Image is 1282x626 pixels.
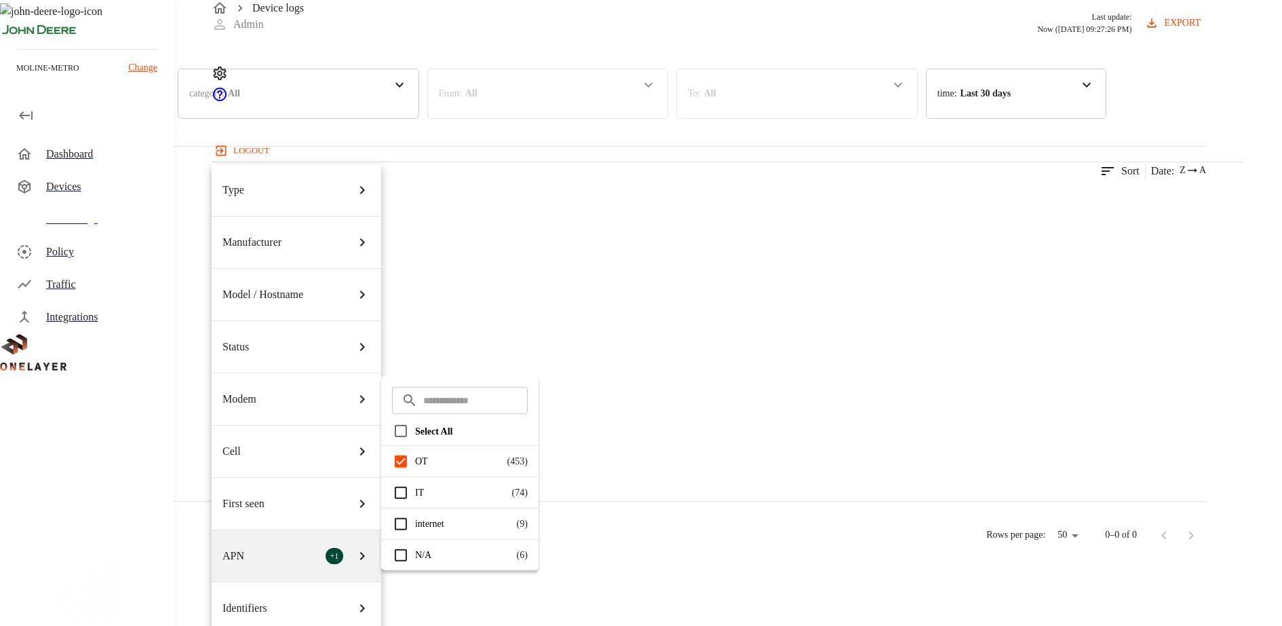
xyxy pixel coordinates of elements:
p: Manufacturer [222,234,281,251]
p: Status [222,339,249,355]
p: APN [222,548,244,564]
p: Select All [415,424,528,438]
p: OT [415,454,501,468]
p: ( 9 ) [517,517,528,531]
p: Modem [222,391,256,407]
p: ( 74 ) [512,485,528,500]
p: internet [415,517,510,531]
p: First seen [222,496,265,512]
p: Cell [222,443,241,460]
p: ( 6 ) [517,548,528,562]
p: ( 453 ) [507,454,528,468]
p: IT [415,485,505,500]
p: N/A [415,548,510,562]
p: Type [222,182,244,198]
p: Identifiers [222,600,267,616]
p: Model / Hostname [222,287,303,303]
div: + 1 [326,548,343,564]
